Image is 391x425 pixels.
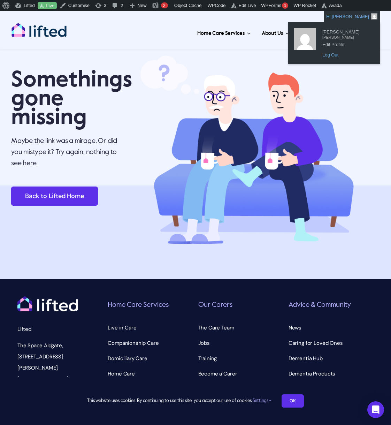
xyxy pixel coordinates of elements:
img: Lifted 404 [139,53,354,244]
nav: Our Carers [198,322,283,395]
div: Open Intercom Messenger [367,401,384,418]
a: News [289,322,374,333]
nav: Home Care Services [108,322,193,395]
span: Become a Carer [198,368,237,379]
p: Maybe the link was a mirage. Or did you mistype it? Try again, nothing to see here. [11,136,124,169]
a: Companionship Care [108,337,193,349]
a: Become a Carer [198,368,283,379]
a: Training [198,353,283,364]
span: Back to Lifted Home [25,192,84,200]
p: The Space Aldgate, [STREET_ADDRESS][PERSON_NAME], [GEOGRAPHIC_DATA] EC3A 7LP [17,340,78,396]
ul: Hi, James [288,22,380,64]
h6: Advice & Community [289,301,374,310]
a: Jobs [198,337,283,349]
a: Home Care Services [195,22,253,43]
a: The Care Team [198,322,283,333]
a: Back to Lifted Home [11,187,98,206]
a: Live [38,2,57,9]
span: 2 [163,3,166,8]
a: Home Care [108,368,193,379]
span: Edit Profile [322,39,371,45]
a: Advice [298,22,324,43]
span: Caring for Loved Ones [289,337,343,349]
a: Caring for Loved Ones [289,337,374,349]
a: Log Out [319,51,375,60]
a: OK [282,394,304,408]
h6: Home Care Services [108,301,193,310]
a: About Us [260,22,291,43]
p: Somethings gone missing [11,71,124,127]
a: Live in Care [108,322,193,333]
p: Lifted [17,324,78,335]
a: Dementia Hub [289,353,374,364]
nav: Main Menu [74,22,369,43]
span: News [289,322,301,333]
span: Domiciliary Care [108,353,147,364]
a: Domiciliary Care [108,353,193,364]
div: 3 [282,2,288,9]
span: Jobs [198,337,210,349]
span: Live in Care [108,322,136,333]
span: [PERSON_NAME] [322,33,371,39]
span: Training [198,353,217,364]
a: Settings [253,399,271,403]
span: Home Care Services [197,28,244,39]
a: lifted-logo [11,23,67,30]
img: logo-white [17,296,78,311]
a: Hi, [324,11,380,22]
span: This website uses cookies. By continuing to use this site, you accept our use of cookies. [87,395,271,407]
span: Home Care [108,368,135,379]
span: Dementia Products [289,368,335,379]
nav: Advice & Community [289,322,374,395]
h6: Our Carers [198,301,283,310]
span: [PERSON_NAME] [332,14,369,19]
span: [PERSON_NAME] [322,26,371,33]
span: The Care Team [198,322,234,333]
span: About Us [262,28,283,39]
span: Dementia Hub [289,353,323,364]
a: Dementia Products [289,368,374,379]
span: Companionship Care [108,337,159,349]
